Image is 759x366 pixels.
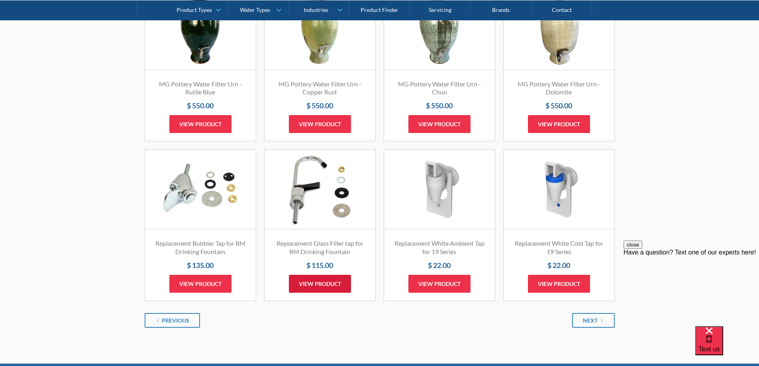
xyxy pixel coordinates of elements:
a: View product [289,115,351,133]
h3: MG Pottery Water Filter Urn - Copper Rust [273,80,367,97]
a: View product [408,115,471,133]
h3: MG Pottery Water Filter Urn - Rutile Blue [153,80,248,97]
div: Water Types [240,6,270,13]
a: View product [169,115,231,133]
a: View product [528,115,590,133]
h3: MG Pottery Water Filter Urn - Dolomite [512,80,606,97]
h4: $ 550.00 [512,100,606,111]
h4: $ 22.00 [392,260,487,271]
a: Previous Page [145,313,200,328]
h4: $ 550.00 [273,100,367,111]
h3: Replacement Bubbler Tap for RM Drinking Fountain [153,239,248,256]
a: View product [528,275,590,293]
h4: $ 550.00 [153,100,248,111]
a: View product [169,275,231,293]
h3: Replacement Glass Filler tap for RM Drinking Fountain [273,239,367,256]
h3: MG Pottery Water Filter Urn - Chun [392,80,487,97]
h4: $ 22.00 [512,260,606,271]
div: List [145,313,615,328]
h4: $ 135.00 [153,260,248,271]
h3: Replacement White Ambient Tap for 19 Series [392,239,487,256]
a: Next Page [572,313,615,328]
div: Product Types [177,6,212,13]
iframe: podium webchat widget prompt [624,241,759,336]
h3: Replacement White Cold Tap for 19 Series [512,239,606,256]
a: View product [408,275,471,293]
iframe: podium webchat widget bubble [695,326,759,366]
div: Previous [162,316,189,325]
h4: $ 550.00 [392,100,487,111]
div: Next [583,316,598,325]
h4: $ 115.00 [273,260,367,271]
div: Industries [304,6,328,13]
a: View product [289,275,351,293]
